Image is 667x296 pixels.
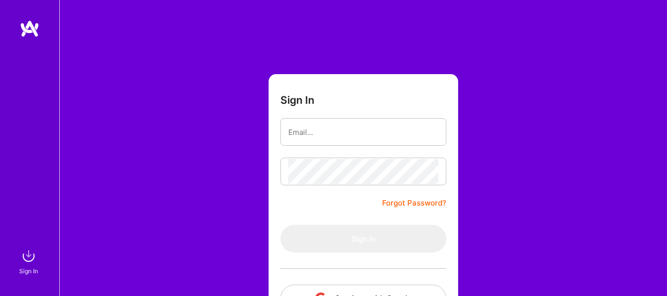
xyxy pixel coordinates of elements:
div: Sign In [19,266,38,276]
img: sign in [19,246,39,266]
img: logo [20,20,39,38]
button: Sign In [280,225,446,253]
a: Forgot Password? [382,197,446,209]
a: sign inSign In [21,246,39,276]
input: Email... [288,120,438,145]
h3: Sign In [280,94,314,106]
